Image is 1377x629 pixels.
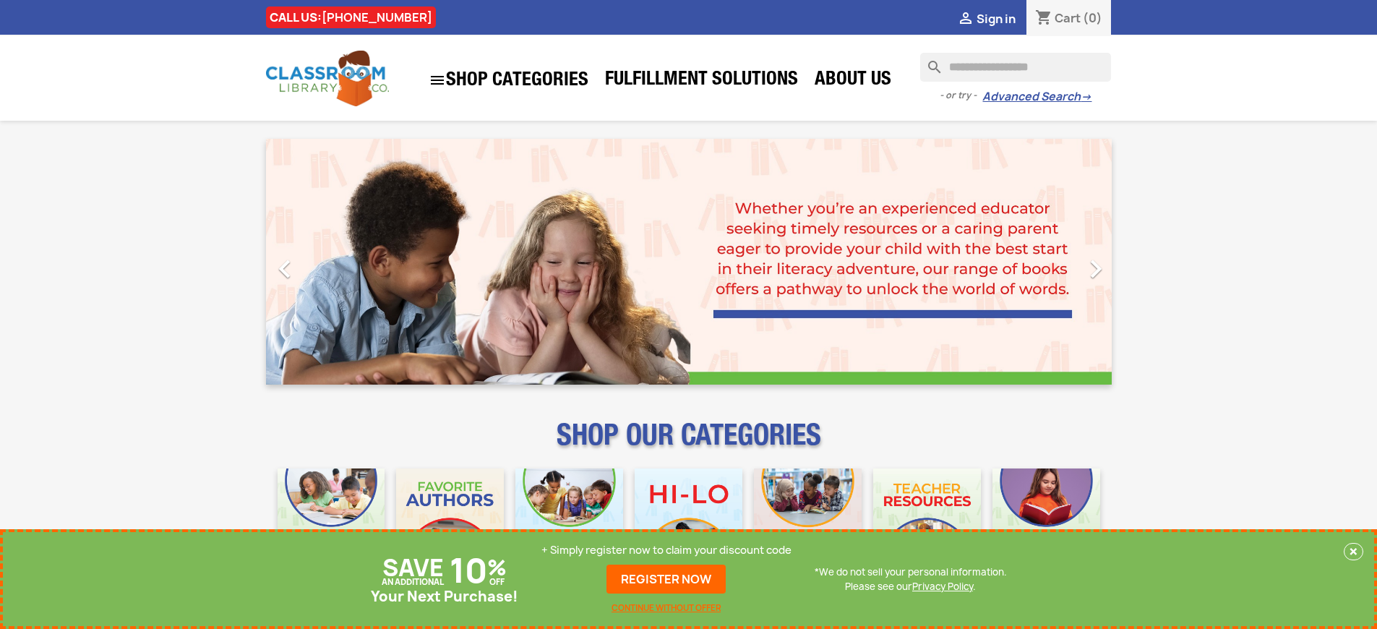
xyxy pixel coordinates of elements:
i:  [429,72,446,89]
a: SHOP CATEGORIES [421,64,596,96]
p: SHOP OUR CATEGORIES [266,431,1112,457]
span: Sign in [977,11,1016,27]
a: Next [985,139,1112,385]
a: Advanced Search→ [982,90,1091,104]
a: Previous [266,139,393,385]
div: CALL US: [266,7,436,28]
i:  [957,11,974,28]
img: CLC_HiLo_Mobile.jpg [635,468,742,576]
img: CLC_Teacher_Resources_Mobile.jpg [873,468,981,576]
img: CLC_Fiction_Nonfiction_Mobile.jpg [754,468,862,576]
i:  [267,251,303,287]
ul: Carousel container [266,139,1112,385]
img: CLC_Bulk_Mobile.jpg [278,468,385,576]
input: Search [920,53,1111,82]
a: About Us [807,67,898,95]
i: shopping_cart [1035,10,1052,27]
a: Fulfillment Solutions [598,67,805,95]
img: Classroom Library Company [266,51,389,106]
img: CLC_Phonics_And_Decodables_Mobile.jpg [515,468,623,576]
img: CLC_Dyslexia_Mobile.jpg [992,468,1100,576]
a: [PHONE_NUMBER] [322,9,432,25]
span: Cart [1055,10,1081,26]
a:  Sign in [957,11,1016,27]
span: - or try - [940,88,982,103]
span: (0) [1083,10,1102,26]
span: → [1081,90,1091,104]
i:  [1078,251,1114,287]
img: CLC_Favorite_Authors_Mobile.jpg [396,468,504,576]
i: search [920,53,938,70]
